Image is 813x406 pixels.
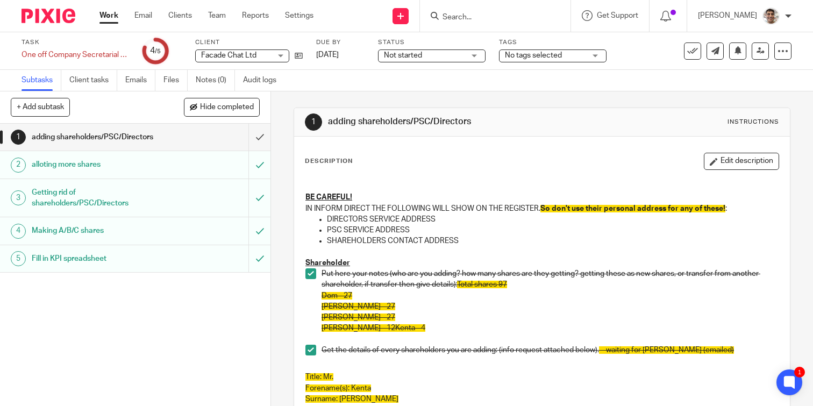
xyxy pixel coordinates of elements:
[305,113,322,131] div: 1
[728,118,779,126] div: Instructions
[22,49,129,60] div: One off Company Secretarial Jobs
[32,223,169,239] h1: Making A/B/C shares
[32,184,169,212] h1: Getting rid of shareholders/PSC/Directors
[378,38,486,47] label: Status
[22,9,75,23] img: Pixie
[32,251,169,267] h1: Fill in KPI spreadsheet
[150,45,161,57] div: 4
[69,70,117,91] a: Client tasks
[322,268,779,334] p: Put here your notes (who are you adding? how many shares are they getting? getting these as new s...
[322,345,779,355] p: Get the details of every shareholders you are adding: (info request attached below).
[597,12,638,19] span: Get Support
[505,52,562,59] span: No tags selected
[242,10,269,21] a: Reports
[155,48,161,54] small: /5
[208,10,226,21] a: Team
[316,38,365,47] label: Due by
[285,10,313,21] a: Settings
[243,70,284,91] a: Audit logs
[698,10,757,21] p: [PERSON_NAME]
[384,52,422,59] span: Not started
[305,395,398,403] span: Surname: [PERSON_NAME]
[184,98,260,116] button: Hide completed
[163,70,188,91] a: Files
[540,205,725,212] span: So don't use their personal address for any of these!
[305,259,350,267] u: Shareholder
[22,38,129,47] label: Task
[305,203,779,214] p: IN INFORM DIRECT THE FOLLOWING WILL SHOW ON THE REGISTER. :
[327,225,779,236] p: PSC SERVICE ADDRESS
[704,153,779,170] button: Edit description
[11,158,26,173] div: 2
[168,10,192,21] a: Clients
[322,281,507,332] span: Total shares 97 Dom - 27 [PERSON_NAME] - 27 [PERSON_NAME] - 27 [PERSON_NAME] - 12 Kenta - 4
[32,156,169,173] h1: alloting more shares
[125,70,155,91] a: Emails
[316,51,339,59] span: [DATE]
[11,251,26,266] div: 5
[599,346,734,354] span: -- waiting for [PERSON_NAME] (emailed)
[327,236,779,246] p: SHAREHOLDERS CONTACT ADDRESS
[200,103,254,112] span: Hide completed
[499,38,607,47] label: Tags
[11,98,70,116] button: + Add subtask
[305,194,352,201] u: BE CAREFUL!
[196,70,235,91] a: Notes (0)
[11,130,26,145] div: 1
[11,224,26,239] div: 4
[762,8,780,25] img: PXL_20240409_141816916.jpg
[22,70,61,91] a: Subtasks
[99,10,118,21] a: Work
[305,373,333,381] span: Title: Mr.
[195,38,303,47] label: Client
[441,13,538,23] input: Search
[328,116,565,127] h1: adding shareholders/PSC/Directors
[134,10,152,21] a: Email
[305,157,353,166] p: Description
[32,129,169,145] h1: adding shareholders/PSC/Directors
[305,384,371,392] span: Forename(s): Kenta
[11,190,26,205] div: 3
[201,52,256,59] span: Facade Chat Ltd
[327,214,779,225] p: DIRECTORS SERVICE ADDRESS
[794,367,805,377] div: 1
